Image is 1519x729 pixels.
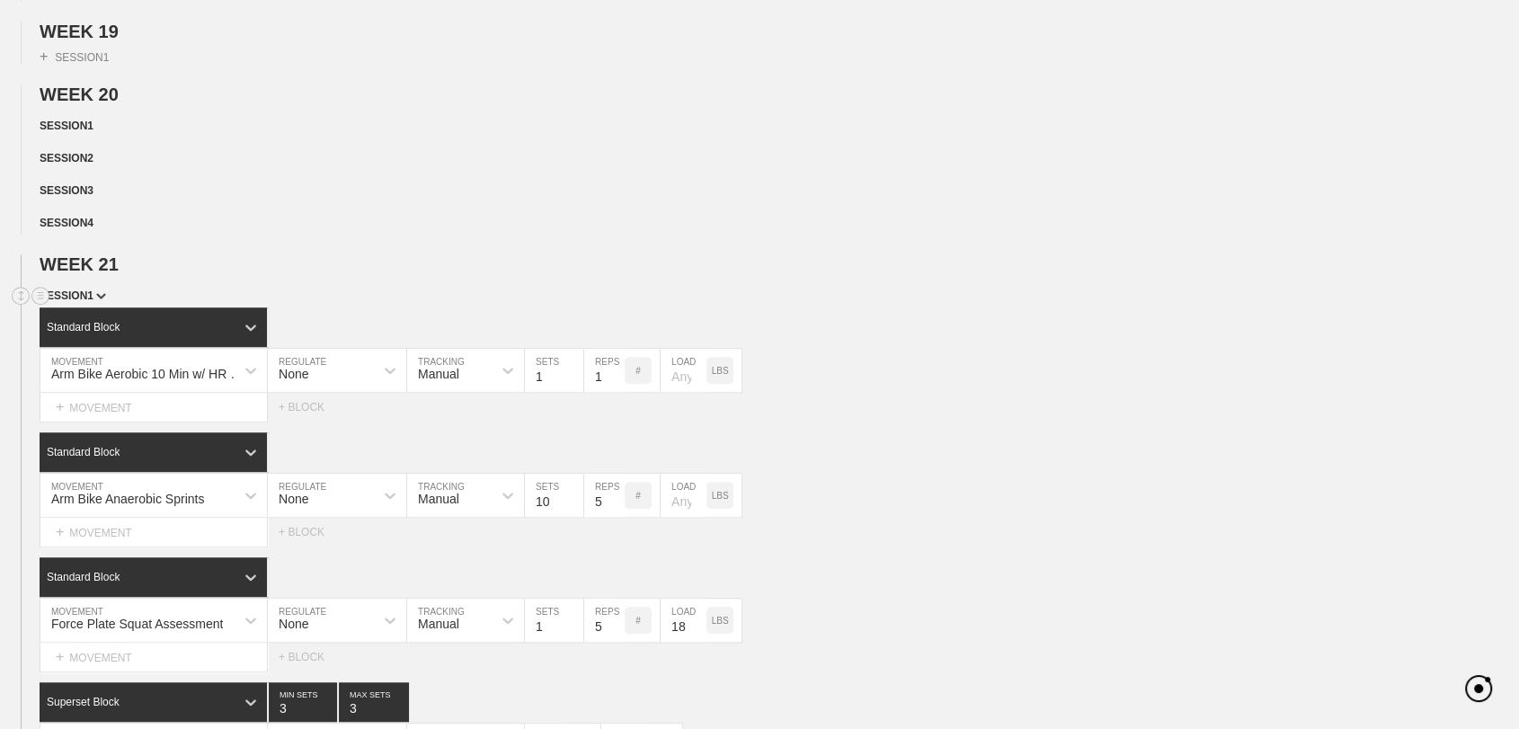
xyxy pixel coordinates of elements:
span: SESSION 4 [40,217,93,229]
div: Manual [418,492,459,506]
div: Manual [418,367,459,381]
div: Standard Block [47,446,120,458]
div: + BLOCK [279,401,342,413]
p: # [635,491,641,501]
div: Standard Block [47,571,120,583]
span: SESSION 1 [40,289,106,302]
div: Arm Bike Anaerobic Sprints [51,492,204,506]
div: + BLOCK [279,526,342,538]
input: Any [661,599,706,642]
div: None [279,367,308,381]
div: Superset Block [47,696,120,708]
div: MOVEMENT [40,518,268,547]
span: + [40,49,48,64]
input: None [339,682,409,722]
div: MOVEMENT [40,393,268,422]
div: Arm Bike Aerobic 10 Min w/ HR at >120 BPM [51,367,246,381]
span: SESSION 2 [40,152,93,164]
span: + [56,649,64,664]
div: Force Plate Squat Assessment [51,617,223,631]
p: # [635,366,641,376]
div: None [279,492,308,506]
input: Any [661,474,706,517]
div: None [279,617,308,631]
span: + [56,399,64,414]
div: + BLOCK [279,651,342,663]
span: WEEK 20 [40,84,119,104]
span: SESSION 3 [40,184,93,197]
div: MOVEMENT [40,643,268,672]
input: Any [661,349,706,392]
span: WEEK 21 [40,254,119,274]
div: Manual [418,617,459,631]
span: WEEK 19 [40,22,119,41]
span: SESSION 1 [40,120,93,132]
span: + [56,524,64,539]
p: # [635,616,641,626]
p: LBS [712,366,729,376]
div: SESSION 1 [40,49,109,65]
div: Standard Block [47,321,120,333]
p: LBS [712,616,729,626]
p: LBS [712,491,729,501]
img: carrot_down.png [96,293,106,299]
iframe: Chat Widget [1429,643,1519,729]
